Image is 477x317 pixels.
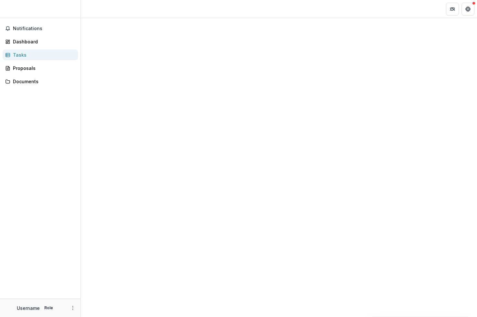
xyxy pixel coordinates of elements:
div: Proposals [13,65,73,72]
a: Dashboard [3,36,78,47]
button: Partners [446,3,459,16]
span: Notifications [13,26,75,31]
p: Username [17,305,40,311]
button: Notifications [3,23,78,34]
div: Documents [13,78,73,85]
p: Role [42,305,55,311]
button: More [69,304,77,312]
a: Documents [3,76,78,87]
div: Tasks [13,51,73,58]
a: Proposals [3,63,78,74]
div: Dashboard [13,38,73,45]
button: Get Help [461,3,474,16]
a: Tasks [3,50,78,60]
